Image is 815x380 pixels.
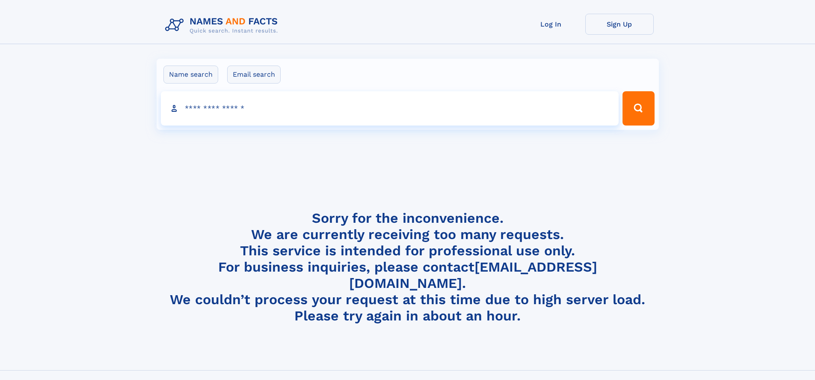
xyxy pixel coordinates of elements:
[163,66,218,84] label: Name search
[161,91,619,126] input: search input
[227,66,281,84] label: Email search
[162,210,654,324] h4: Sorry for the inconvenience. We are currently receiving too many requests. This service is intend...
[585,14,654,35] a: Sign Up
[622,91,654,126] button: Search Button
[162,14,285,37] img: Logo Names and Facts
[517,14,585,35] a: Log In
[349,259,597,291] a: [EMAIL_ADDRESS][DOMAIN_NAME]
